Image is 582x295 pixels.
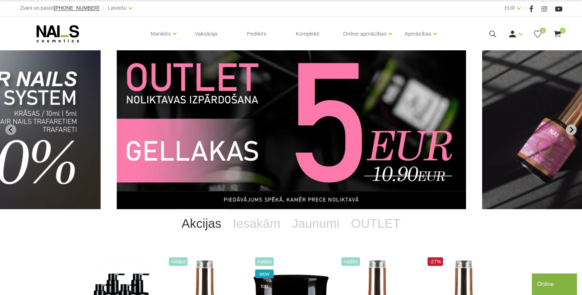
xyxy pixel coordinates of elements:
[241,17,272,51] a: Pedikīrs
[189,17,223,51] a: Vaksācija
[343,19,387,48] a: Online apmācības
[540,28,546,33] span: 0
[524,4,526,13] span: |
[553,29,562,38] a: 0
[5,124,16,135] button: Previous slide
[255,257,274,266] span: +Video
[560,28,565,33] span: 0
[151,19,171,48] a: Manikīrs
[176,209,227,238] a: Akcijas
[428,257,443,266] span: -27%
[286,209,345,238] a: Jaunumi
[255,282,274,290] span: top
[117,50,466,209] li: 11 of 12
[504,4,515,12] a: EUR
[290,17,325,51] a: Komplekti
[533,29,542,38] a: 0
[54,5,99,11] a: [PHONE_NUMBER]
[169,257,188,266] span: +Video
[405,19,431,48] a: Apmācības
[108,4,126,12] a: Latviešu
[341,257,360,266] span: +Video
[255,269,274,278] span: wow
[566,124,577,135] button: Next slide
[227,209,286,238] a: Iesakām
[103,4,104,13] span: |
[532,272,578,295] iframe: chat widget
[20,4,100,13] div: Zvani un pasūti
[345,209,406,238] a: OUTLET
